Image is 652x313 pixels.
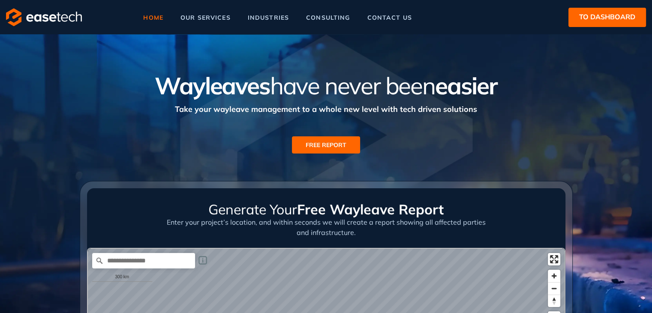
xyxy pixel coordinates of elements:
div: Enter your project’s location, and within seconds we will create a report showing all affected pa... [167,217,486,248]
button: to dashboard [568,8,646,27]
button: FREE REPORT [292,136,360,153]
span: Free Wayleave Report [297,201,444,218]
span: Reset bearing to north [548,295,560,307]
button: Reset bearing to north [548,295,560,307]
div: 300 km [92,273,152,282]
button: Enter fullscreen [548,253,560,265]
span: FREE REPORT [306,140,346,150]
span: consulting [306,15,350,21]
div: Take your wayleave management to a whole new level with tech driven solutions [80,99,573,115]
button: Zoom in [548,270,560,282]
button: Zoom out [548,282,560,295]
span: our services [180,15,231,21]
span: to dashboard [579,12,635,22]
span: home [143,15,163,21]
input: Search place... [92,253,195,268]
span: easier [435,71,497,100]
span: industries [248,15,289,21]
span: contact us [367,15,412,21]
span: Generate Your [208,201,297,218]
span: Wayleaves [155,71,270,100]
img: logo [6,8,82,26]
